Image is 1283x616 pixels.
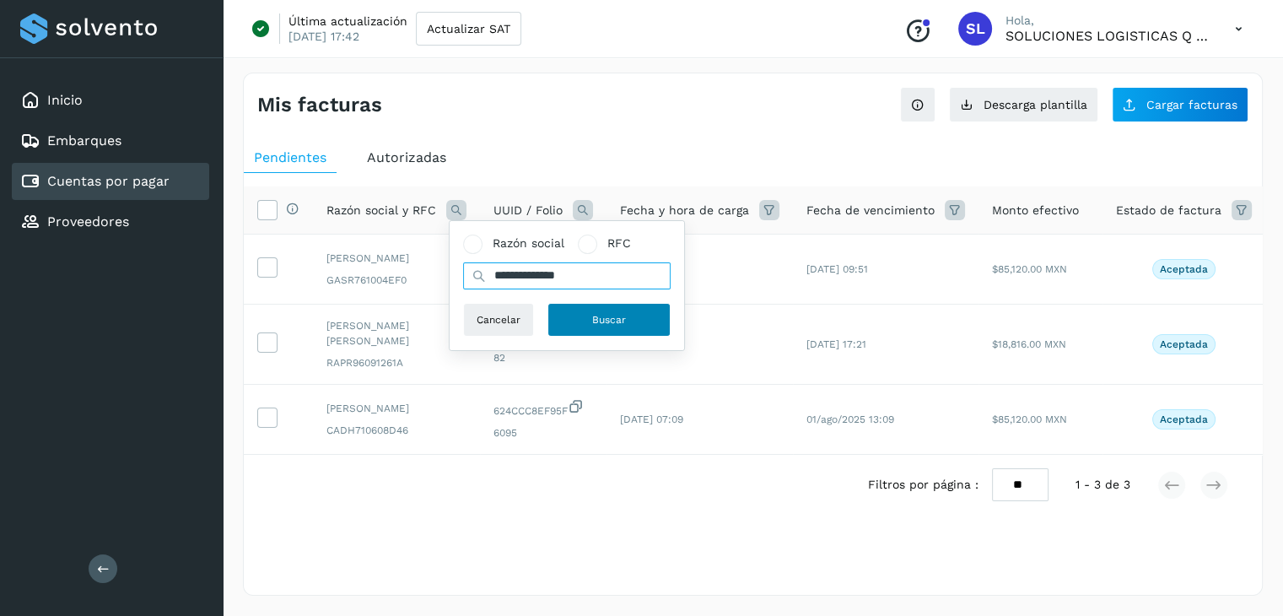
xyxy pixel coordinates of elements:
span: 624CCC8EF95F [493,398,593,419]
span: UUID / Folio [493,202,563,219]
span: 82 [493,350,593,365]
span: RAPR96091261A [326,355,466,370]
a: Embarques [47,132,121,149]
p: [DATE] 17:42 [288,29,359,44]
span: Fecha de vencimiento [806,202,935,219]
span: GASR761004EF0 [326,273,466,288]
span: $85,120.00 MXN [992,413,1067,425]
p: Aceptada [1160,338,1208,350]
span: Fecha y hora de carga [620,202,749,219]
span: [DATE] 17:21 [806,338,866,350]
div: Proveedores [12,203,209,240]
span: 01/ago/2025 13:09 [806,413,894,425]
span: [PERSON_NAME] [326,401,466,416]
span: $85,120.00 MXN [992,263,1067,275]
span: Actualizar SAT [427,23,510,35]
div: Cuentas por pagar [12,163,209,200]
a: Proveedores [47,213,129,230]
a: Inicio [47,92,83,108]
span: [DATE] 09:51 [806,263,868,275]
p: Aceptada [1160,413,1208,425]
span: $18,816.00 MXN [992,338,1066,350]
span: [PERSON_NAME] [PERSON_NAME] [326,318,466,349]
div: Inicio [12,82,209,119]
span: CADH710608D46 [326,423,466,438]
h4: Mis facturas [257,93,382,117]
p: SOLUCIONES LOGISTICAS Q DE MEXICO [1005,28,1208,44]
span: Razón social y RFC [326,202,436,219]
button: Descarga plantilla [949,87,1098,122]
span: Cargar facturas [1146,99,1237,111]
span: 6095 [493,425,593,440]
span: Filtros por página : [868,476,978,494]
button: Cargar facturas [1112,87,1248,122]
span: 1 - 3 de 3 [1075,476,1130,494]
p: Hola, [1005,14,1208,28]
span: [DATE] 07:09 [620,413,683,425]
span: Estado de factura [1116,202,1221,219]
div: Embarques [12,122,209,159]
span: Descarga plantilla [984,99,1087,111]
p: Última actualización [288,14,407,29]
span: Autorizadas [367,149,446,165]
span: [PERSON_NAME] [326,251,466,266]
button: Actualizar SAT [416,12,521,46]
span: Pendientes [254,149,326,165]
p: Aceptada [1160,263,1208,275]
a: Cuentas por pagar [47,173,170,189]
span: Monto efectivo [992,202,1079,219]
